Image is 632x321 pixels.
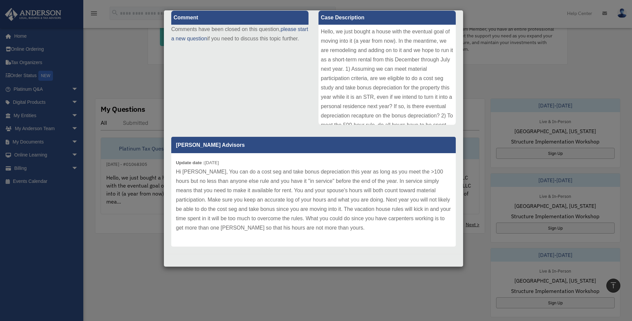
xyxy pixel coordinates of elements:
p: Comments have been closed on this question, if you need to discuss this topic further. [171,25,309,43]
label: Case Description [318,11,456,25]
p: Hi [PERSON_NAME], You can do a cost seg and take bonus depreciation this year as long as you meet... [176,167,451,233]
p: [PERSON_NAME] Advisors [171,137,456,153]
div: Hello, we just bought a house with the eventual goal of moving into it (a year from now). In the ... [318,25,456,125]
a: please start a new question [171,26,308,41]
small: [DATE] [176,160,219,165]
label: Comment [171,11,309,25]
b: Update date : [176,160,205,165]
